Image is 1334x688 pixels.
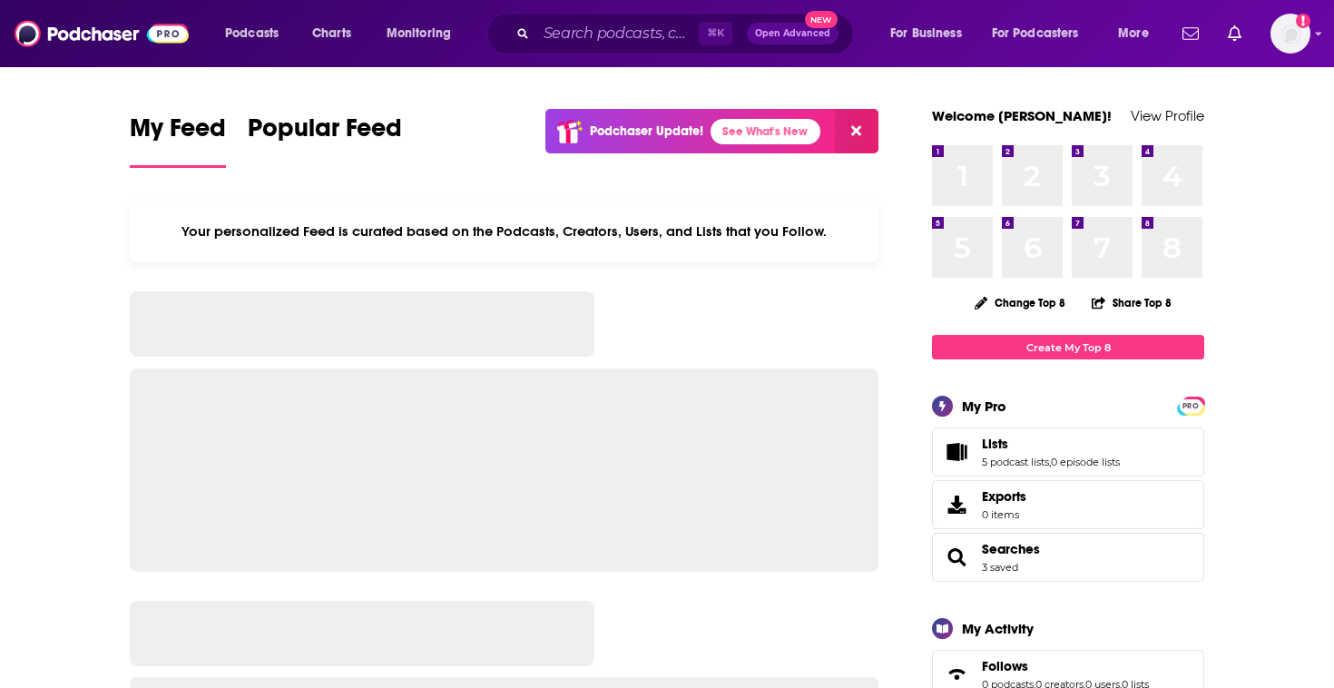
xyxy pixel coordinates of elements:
[1051,456,1120,468] a: 0 episode lists
[938,492,975,517] span: Exports
[980,19,1105,48] button: open menu
[225,21,279,46] span: Podcasts
[747,23,839,44] button: Open AdvancedNew
[1131,107,1204,124] a: View Profile
[938,439,975,465] a: Lists
[982,508,1026,521] span: 0 items
[699,22,732,45] span: ⌘ K
[1175,18,1206,49] a: Show notifications dropdown
[982,561,1018,574] a: 3 saved
[1296,14,1310,28] svg: Add a profile image
[248,113,402,168] a: Popular Feed
[1270,14,1310,54] span: Logged in as careycifranic
[755,29,830,38] span: Open Advanced
[1180,398,1202,412] a: PRO
[982,488,1026,505] span: Exports
[15,16,189,51] img: Podchaser - Follow, Share and Rate Podcasts
[504,13,871,54] div: Search podcasts, credits, & more...
[805,11,838,28] span: New
[374,19,475,48] button: open menu
[982,436,1008,452] span: Lists
[932,428,1204,477] span: Lists
[982,658,1028,674] span: Follows
[932,335,1204,359] a: Create My Top 8
[130,113,226,154] span: My Feed
[962,398,1006,415] div: My Pro
[1091,285,1172,320] button: Share Top 8
[312,21,351,46] span: Charts
[536,19,699,48] input: Search podcasts, credits, & more...
[590,123,703,139] p: Podchaser Update!
[992,21,1079,46] span: For Podcasters
[932,107,1112,124] a: Welcome [PERSON_NAME]!
[878,19,985,48] button: open menu
[212,19,302,48] button: open menu
[1270,14,1310,54] img: User Profile
[964,291,1076,314] button: Change Top 8
[962,620,1034,637] div: My Activity
[130,113,226,168] a: My Feed
[982,456,1049,468] a: 5 podcast lists
[1180,399,1202,413] span: PRO
[982,436,1120,452] a: Lists
[932,533,1204,582] span: Searches
[387,21,451,46] span: Monitoring
[982,658,1149,674] a: Follows
[248,113,402,154] span: Popular Feed
[1105,19,1172,48] button: open menu
[130,201,878,262] div: Your personalized Feed is curated based on the Podcasts, Creators, Users, and Lists that you Follow.
[938,662,975,687] a: Follows
[711,119,820,144] a: See What's New
[938,545,975,570] a: Searches
[982,541,1040,557] a: Searches
[890,21,962,46] span: For Business
[1221,18,1249,49] a: Show notifications dropdown
[1049,456,1051,468] span: ,
[300,19,362,48] a: Charts
[1118,21,1149,46] span: More
[932,480,1204,529] a: Exports
[1270,14,1310,54] button: Show profile menu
